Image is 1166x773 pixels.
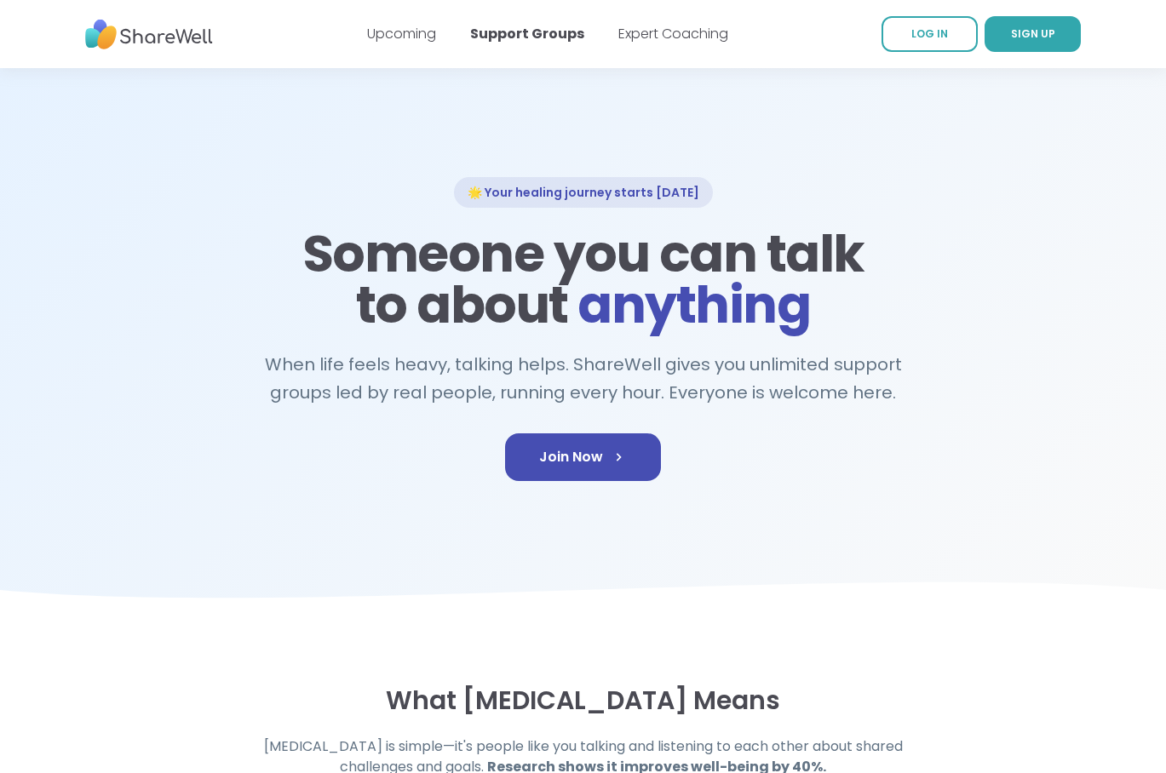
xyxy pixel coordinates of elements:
a: LOG IN [882,16,978,52]
span: Join Now [539,447,627,467]
span: LOG IN [911,26,948,41]
a: SIGN UP [985,16,1081,52]
span: anything [577,269,810,341]
a: Upcoming [367,24,436,43]
div: 🌟 Your healing journey starts [DATE] [454,177,713,208]
h3: What [MEDICAL_DATA] Means [202,685,965,716]
h2: When life feels heavy, talking helps. ShareWell gives you unlimited support groups led by real pe... [256,351,910,406]
a: Support Groups [470,24,584,43]
img: ShareWell Nav Logo [85,11,213,58]
a: Join Now [505,433,661,481]
a: Expert Coaching [618,24,728,43]
h1: Someone you can talk to about [297,228,870,330]
span: SIGN UP [1011,26,1055,41]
